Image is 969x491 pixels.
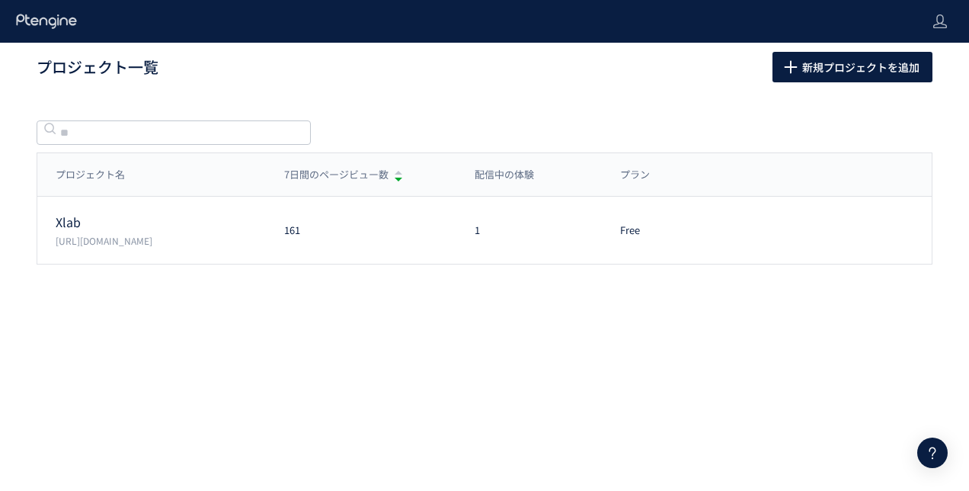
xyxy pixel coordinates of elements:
span: 配信中の体験 [475,168,534,182]
div: 1 [456,223,602,238]
h1: プロジェクト一覧 [37,56,739,79]
span: 新規プロジェクトを追加 [802,52,919,82]
div: Free [602,223,704,238]
div: 161 [266,223,456,238]
span: プロジェクト名 [56,168,125,182]
span: 7日間のページビュー数 [284,168,389,182]
span: プラン [620,168,650,182]
button: 新規プロジェクトを追加 [772,52,932,82]
p: https://xlab.v2.nex-pro.com/ [56,234,266,247]
p: Xlab [56,213,266,231]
